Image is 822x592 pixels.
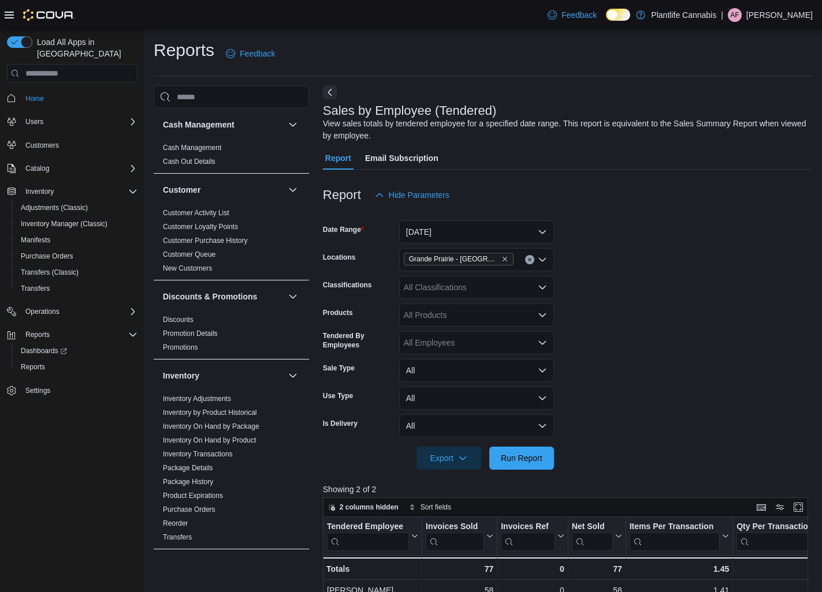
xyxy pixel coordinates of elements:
[426,522,493,551] button: Invoices Sold
[21,185,58,198] button: Inventory
[163,250,215,258] a: Customer Queue
[163,477,213,486] span: Package History
[16,282,54,295] a: Transfers
[737,522,819,533] div: Qty Per Transaction
[21,252,73,261] span: Purchase Orders
[163,222,238,231] span: Customer Loyalty Points
[323,364,355,373] label: Sale Type
[163,343,198,351] a: Promotions
[286,183,300,197] button: Customer
[163,143,221,152] span: Cash Management
[327,522,418,551] button: Tendered Employee
[163,533,192,542] span: Transfers
[23,9,75,21] img: Cova
[21,305,137,319] span: Operations
[163,119,235,130] h3: Cash Management
[163,370,284,381] button: Inventory
[409,253,499,265] span: Grande Prairie - [GEOGRAPHIC_DATA]
[163,422,259,431] span: Inventory On Hand by Package
[16,233,55,247] a: Manifests
[404,253,514,265] span: Grande Prairie - Cobblestone
[163,519,188,528] span: Reorder
[365,147,438,170] span: Email Subscription
[286,290,300,304] button: Discounts & Promotions
[16,233,137,247] span: Manifests
[323,308,353,317] label: Products
[163,315,194,324] span: Discounts
[163,158,215,166] a: Cash Out Details
[21,162,54,175] button: Catalog
[370,183,454,207] button: Hide Parameters
[286,369,300,383] button: Inventory
[21,328,54,342] button: Reports
[163,395,231,403] a: Inventory Adjustments
[323,188,361,202] h3: Report
[25,307,59,316] span: Operations
[163,291,284,302] button: Discounts & Promotions
[163,208,229,218] span: Customer Activity List
[286,118,300,132] button: Cash Management
[7,85,137,429] nav: Complex example
[163,184,284,196] button: Customer
[25,187,54,196] span: Inventory
[525,255,534,264] button: Clear input
[323,253,356,262] label: Locations
[25,141,59,150] span: Customers
[21,185,137,198] span: Inventory
[16,217,112,231] a: Inventory Manager (Classic)
[163,449,233,459] span: Inventory Transactions
[323,484,813,495] p: Showing 2 of 2
[25,117,43,126] span: Users
[163,264,212,272] a: New Customers
[21,203,88,212] span: Adjustments (Classic)
[2,382,142,399] button: Settings
[16,360,50,374] a: Reports
[501,522,555,533] div: Invoices Ref
[340,503,399,512] span: 2 columns hidden
[323,225,364,234] label: Date Range
[399,414,554,437] button: All
[163,184,200,196] h3: Customer
[423,447,474,470] span: Export
[154,39,214,62] h1: Reports
[240,48,275,59] span: Feedback
[16,265,83,279] a: Transfers (Classic)
[323,331,395,350] label: Tendered By Employees
[21,284,50,293] span: Transfers
[323,280,372,290] label: Classifications
[543,3,601,27] a: Feedback
[2,160,142,177] button: Catalog
[2,327,142,343] button: Reports
[163,343,198,352] span: Promotions
[501,562,564,576] div: 0
[12,343,142,359] a: Dashboards
[399,359,554,382] button: All
[163,505,215,514] a: Purchase Orders
[571,522,622,551] button: Net Sold
[21,115,48,129] button: Users
[21,162,137,175] span: Catalog
[163,492,223,500] a: Product Expirations
[32,36,137,59] span: Load All Apps in [GEOGRAPHIC_DATA]
[21,115,137,129] span: Users
[538,255,547,264] button: Open list of options
[2,137,142,153] button: Customers
[404,500,456,514] button: Sort fields
[629,562,729,576] div: 1.45
[538,338,547,347] button: Open list of options
[606,9,630,21] input: Dark Mode
[163,464,213,472] a: Package Details
[629,522,729,551] button: Items Per Transaction
[21,91,137,105] span: Home
[21,384,55,398] a: Settings
[163,157,215,166] span: Cash Out Details
[21,268,79,277] span: Transfers (Classic)
[325,147,351,170] span: Report
[12,264,142,280] button: Transfers (Classic)
[773,500,787,514] button: Display options
[163,422,259,430] a: Inventory On Hand by Package
[16,344,137,358] span: Dashboards
[327,522,409,533] div: Tendered Employee
[426,562,493,576] div: 77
